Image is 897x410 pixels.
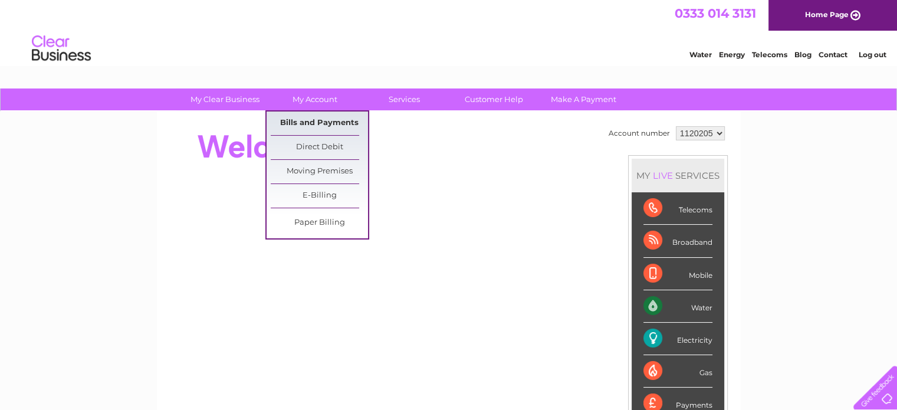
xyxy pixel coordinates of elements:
a: Direct Debit [271,136,368,159]
div: Broadband [643,225,712,257]
a: Telecoms [752,50,787,59]
a: Energy [719,50,745,59]
a: Bills and Payments [271,111,368,135]
div: Telecoms [643,192,712,225]
a: My Account [266,88,363,110]
a: Water [689,50,712,59]
a: Log out [858,50,886,59]
td: Account number [606,123,673,143]
div: MY SERVICES [632,159,724,192]
div: Electricity [643,323,712,355]
a: Make A Payment [535,88,632,110]
div: LIVE [650,170,675,181]
div: Gas [643,355,712,388]
div: Water [643,290,712,323]
a: My Clear Business [176,88,274,110]
a: Moving Premises [271,160,368,183]
a: Customer Help [445,88,543,110]
a: 0333 014 3131 [675,6,756,21]
div: Mobile [643,258,712,290]
a: E-Billing [271,184,368,208]
a: Blog [794,50,811,59]
a: Paper Billing [271,211,368,235]
a: Services [356,88,453,110]
a: Contact [819,50,847,59]
img: logo.png [31,31,91,67]
div: Clear Business is a trading name of Verastar Limited (registered in [GEOGRAPHIC_DATA] No. 3667643... [170,6,728,57]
